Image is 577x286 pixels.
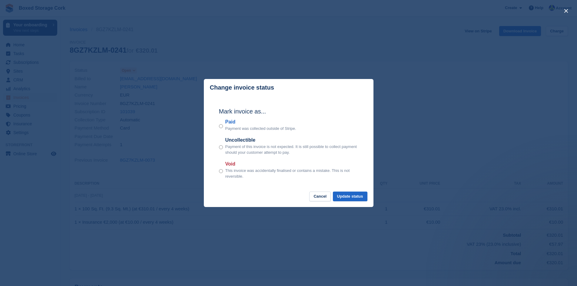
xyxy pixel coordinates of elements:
[225,136,358,144] label: Uncollectible
[225,168,358,179] p: This invoice was accidentally finalised or contains a mistake. This is not reversible.
[561,6,571,16] button: close
[333,192,367,202] button: Update status
[225,118,296,126] label: Paid
[219,107,358,116] h2: Mark invoice as...
[309,192,331,202] button: Cancel
[210,84,274,91] p: Change invoice status
[225,144,358,156] p: Payment of this invoice is not expected. It is still possible to collect payment should your cust...
[225,160,358,168] label: Void
[225,126,296,132] p: Payment was collected outside of Stripe.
